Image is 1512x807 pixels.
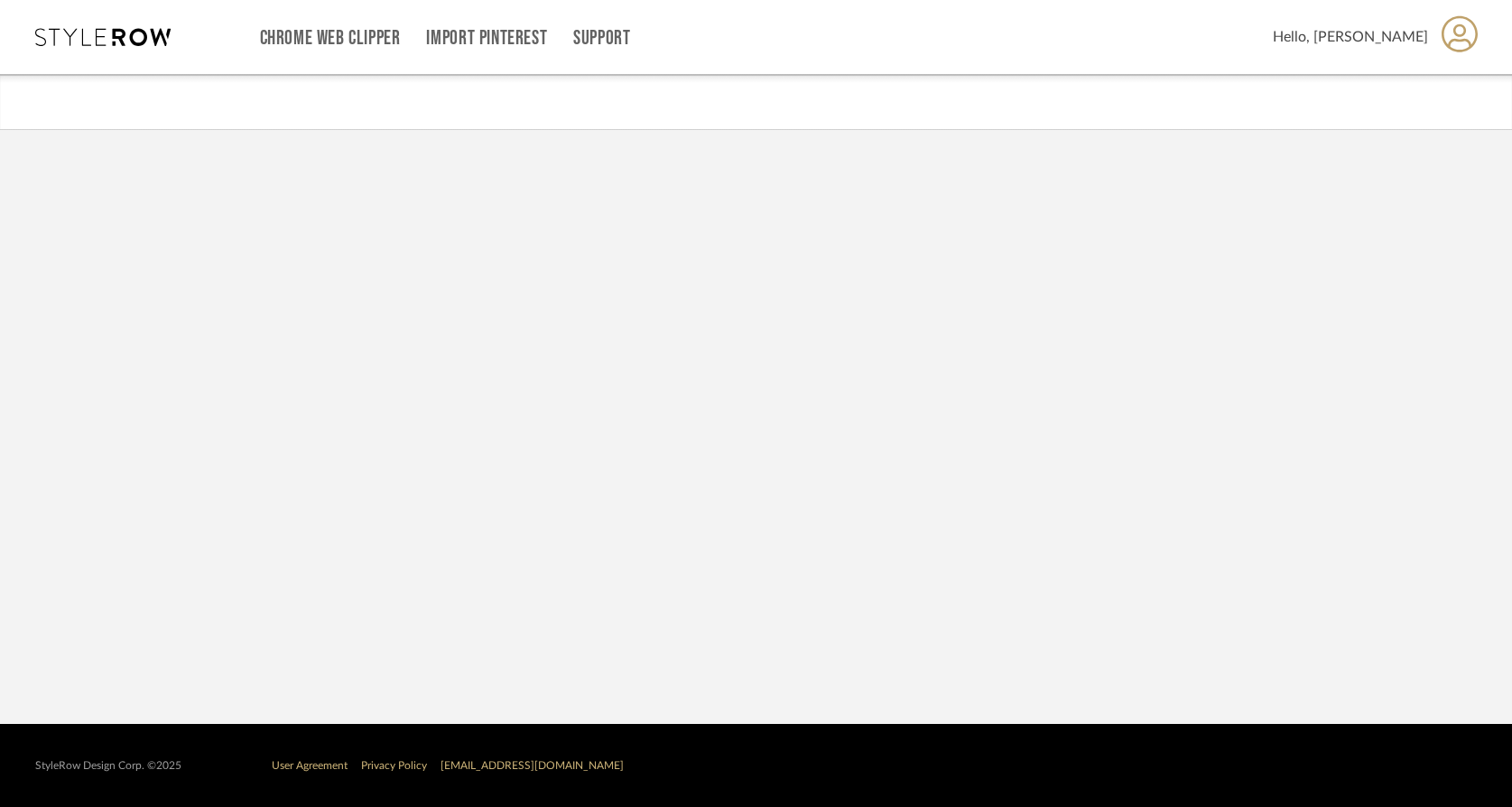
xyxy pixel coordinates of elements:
div: StyleRow Design Corp. ©2025 [35,759,181,773]
a: User Agreement [272,760,348,771]
a: Import Pinterest [426,31,547,46]
a: [EMAIL_ADDRESS][DOMAIN_NAME] [441,760,624,771]
a: Chrome Web Clipper [260,31,401,46]
a: Privacy Policy [361,760,427,771]
span: Hello, [PERSON_NAME] [1273,26,1428,48]
a: Support [573,31,630,46]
